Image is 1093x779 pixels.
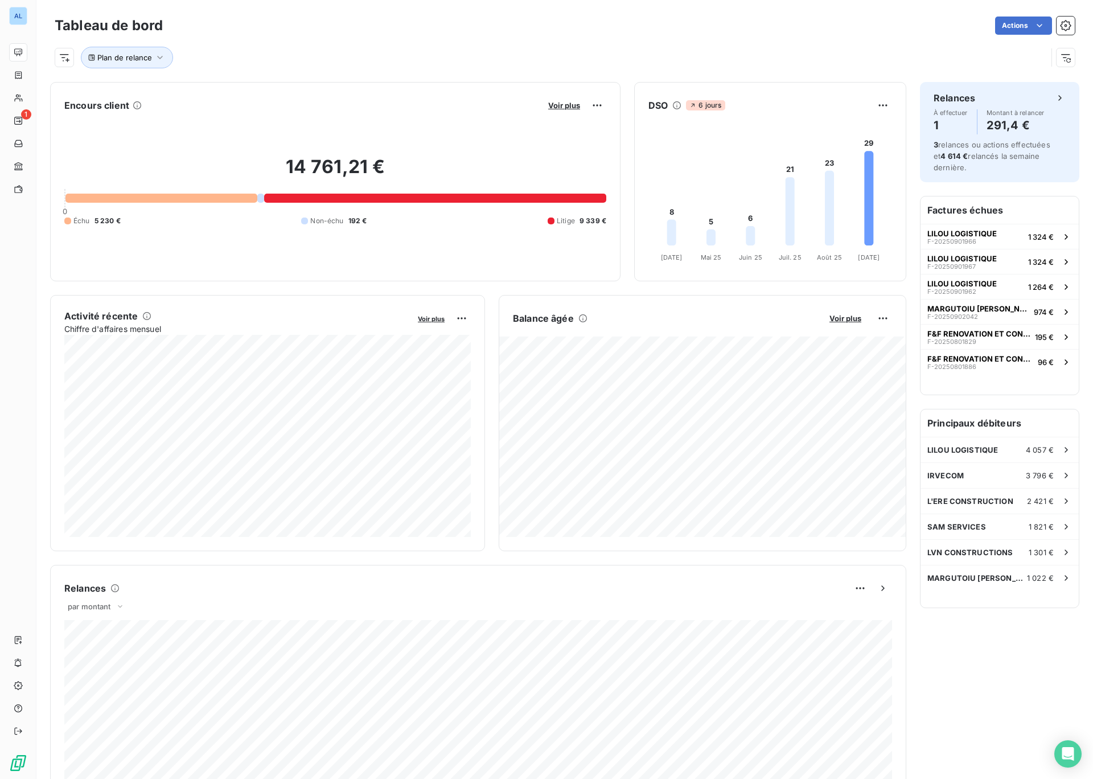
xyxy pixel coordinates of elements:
span: 2 421 € [1027,497,1054,506]
span: 5 230 € [94,216,121,226]
button: Voir plus [414,313,448,323]
span: LILOU LOGISTIQUE [927,279,997,288]
span: LILOU LOGISTIQUE [927,445,998,454]
button: Voir plus [826,313,865,323]
span: Voir plus [829,314,861,323]
button: Plan de relance [81,47,173,68]
span: F-20250901962 [927,288,976,295]
span: Montant à relancer [987,109,1045,116]
span: Non-échu [310,216,343,226]
h4: 1 [934,116,968,134]
span: 9 339 € [580,216,606,226]
h4: 291,4 € [987,116,1045,134]
span: LVN CONSTRUCTIONS [927,548,1013,557]
span: MARGUTOIU [PERSON_NAME] [927,573,1027,583]
span: Voir plus [548,101,580,110]
span: relances ou actions effectuées et relancés la semaine dernière. [934,140,1050,172]
span: 6 jours [686,100,725,110]
span: 1 264 € [1028,282,1054,292]
h6: Activité récente [64,309,138,323]
button: F&F RENOVATION ET CONSTRUCTIONF-2025080188696 € [921,349,1079,374]
span: Plan de relance [97,53,152,62]
span: par montant [68,602,111,611]
h6: Relances [64,581,106,595]
span: 1 022 € [1027,573,1054,583]
tspan: Juin 25 [739,253,762,261]
button: MARGUTOIU [PERSON_NAME]F-20250902042974 € [921,299,1079,324]
button: LILOU LOGISTIQUEF-202509019671 324 € [921,249,1079,274]
img: Logo LeanPay [9,754,27,772]
span: F-20250901966 [927,238,976,245]
span: L'ERE CONSTRUCTION [927,497,1013,506]
span: LILOU LOGISTIQUE [927,254,997,263]
span: 1 [21,109,31,120]
h6: Balance âgée [513,311,574,325]
span: MARGUTOIU [PERSON_NAME] [927,304,1029,313]
span: F-20250902042 [927,313,978,320]
h3: Tableau de bord [55,15,163,36]
span: IRVECOM [927,471,964,480]
h6: Factures échues [921,196,1079,224]
span: F&F RENOVATION ET CONSTRUCTION [927,354,1033,363]
span: 1 324 € [1028,257,1054,266]
h6: Principaux débiteurs [921,409,1079,437]
span: 1 821 € [1029,522,1054,531]
span: 195 € [1035,333,1054,342]
div: AL [9,7,27,25]
button: Voir plus [545,100,584,110]
span: Chiffre d'affaires mensuel [64,323,410,335]
span: 3 796 € [1026,471,1054,480]
span: 974 € [1034,307,1054,317]
span: 0 [63,207,67,216]
button: F&F RENOVATION ET CONSTRUCTIONF-20250801829195 € [921,324,1079,349]
span: 1 301 € [1029,548,1054,557]
h6: DSO [648,99,668,112]
span: 1 324 € [1028,232,1054,241]
span: 4 057 € [1026,445,1054,454]
tspan: [DATE] [661,253,683,261]
span: 3 [934,140,938,149]
button: LILOU LOGISTIQUEF-202509019661 324 € [921,224,1079,249]
span: F&F RENOVATION ET CONSTRUCTION [927,329,1030,338]
span: 192 € [348,216,367,226]
span: Échu [73,216,90,226]
button: LILOU LOGISTIQUEF-202509019621 264 € [921,274,1079,299]
button: Actions [995,17,1052,35]
tspan: Juil. 25 [779,253,802,261]
div: Open Intercom Messenger [1054,740,1082,768]
tspan: Août 25 [817,253,842,261]
tspan: [DATE] [858,253,880,261]
span: SAM SERVICES [927,522,986,531]
span: 4 614 € [940,151,968,161]
span: F-20250801829 [927,338,976,345]
span: Litige [557,216,575,226]
h6: Encours client [64,99,129,112]
span: 96 € [1038,358,1054,367]
tspan: Mai 25 [701,253,722,261]
span: À effectuer [934,109,968,116]
h6: Relances [934,91,975,105]
span: Voir plus [418,315,445,323]
span: F-20250901967 [927,263,976,270]
span: LILOU LOGISTIQUE [927,229,997,238]
h2: 14 761,21 € [64,155,606,190]
span: F-20250801886 [927,363,976,370]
